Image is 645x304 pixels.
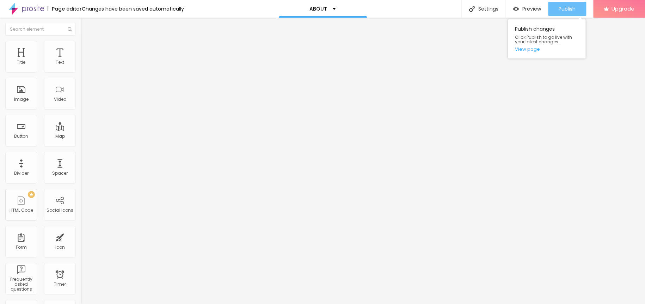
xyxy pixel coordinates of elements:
img: Icone [68,27,72,31]
div: Page editor [48,6,82,11]
div: Video [54,97,66,102]
img: Icone [469,6,475,12]
div: Text [56,60,64,65]
div: HTML Code [10,208,33,213]
div: Publish changes [508,19,585,58]
a: View page [515,47,578,51]
div: Map [55,134,65,139]
div: Image [14,97,29,102]
div: Form [16,245,27,250]
span: Upgrade [612,6,634,12]
button: Publish [548,2,586,16]
div: Frequently asked questions [7,277,35,292]
img: view-1.svg [513,6,519,12]
input: Search element [5,23,76,36]
div: Changes have been saved automatically [82,6,184,11]
p: ABOUT [309,6,327,11]
div: Divider [14,171,29,176]
div: Social Icons [47,208,73,213]
div: Spacer [52,171,68,176]
span: Click Publish to go live with your latest changes. [515,35,578,44]
button: Preview [506,2,548,16]
span: Publish [559,6,576,12]
div: Button [14,134,28,139]
div: Timer [54,282,66,287]
div: Title [17,60,25,65]
iframe: Editor [81,18,645,304]
span: Preview [522,6,541,12]
div: Icon [55,245,65,250]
